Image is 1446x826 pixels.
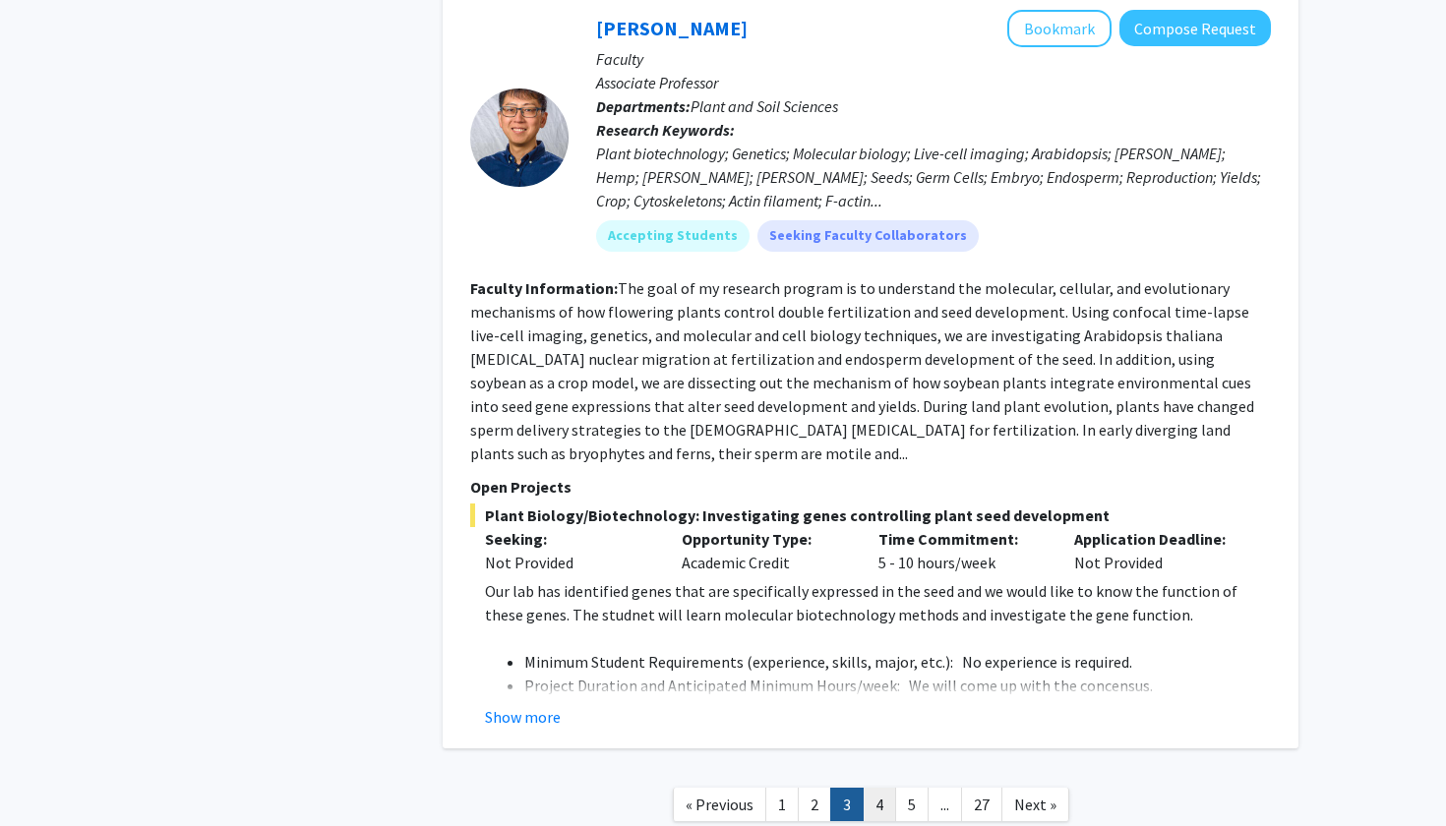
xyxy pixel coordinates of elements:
[596,220,750,252] mat-chip: Accepting Students
[470,278,618,298] b: Faculty Information:
[757,220,979,252] mat-chip: Seeking Faculty Collaborators
[596,142,1271,212] div: Plant biotechnology; Genetics; Molecular biology; Live-cell imaging; Arabidopsis; [PERSON_NAME]; ...
[524,674,1271,697] li: Project Duration and Anticipated Minimum Hours/week: We will come up with the concensus.
[596,16,748,40] a: [PERSON_NAME]
[1074,527,1241,551] p: Application Deadline:
[667,527,864,574] div: Academic Credit
[1001,788,1069,822] a: Next
[863,788,896,822] a: 4
[673,788,766,822] a: Previous
[470,503,1271,527] span: Plant Biology/Biotechnology: Investigating genes controlling plant seed development
[691,96,838,116] span: Plant and Soil Sciences
[596,47,1271,71] p: Faculty
[1059,527,1256,574] div: Not Provided
[1119,10,1271,46] button: Compose Request to Tomokazu Kawashima
[470,475,1271,499] p: Open Projects
[895,788,929,822] a: 5
[940,795,949,814] span: ...
[1007,10,1112,47] button: Add Tomokazu Kawashima to Bookmarks
[682,527,849,551] p: Opportunity Type:
[470,278,1254,463] fg-read-more: The goal of my research program is to understand the molecular, cellular, and evolutionary mechan...
[485,527,652,551] p: Seeking:
[798,788,831,822] a: 2
[15,737,84,811] iframe: Chat
[961,788,1002,822] a: 27
[1014,795,1056,814] span: Next »
[596,71,1271,94] p: Associate Professor
[485,579,1271,626] p: Our lab has identified genes that are specifically expressed in the seed and we would like to kno...
[830,788,864,822] a: 3
[485,551,652,574] div: Not Provided
[524,650,1271,674] li: Minimum Student Requirements (experience, skills, major, etc.): No experience is required.
[864,527,1060,574] div: 5 - 10 hours/week
[485,705,561,729] button: Show more
[596,120,735,140] b: Research Keywords:
[596,96,691,116] b: Departments:
[878,527,1046,551] p: Time Commitment:
[686,795,753,814] span: « Previous
[765,788,799,822] a: 1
